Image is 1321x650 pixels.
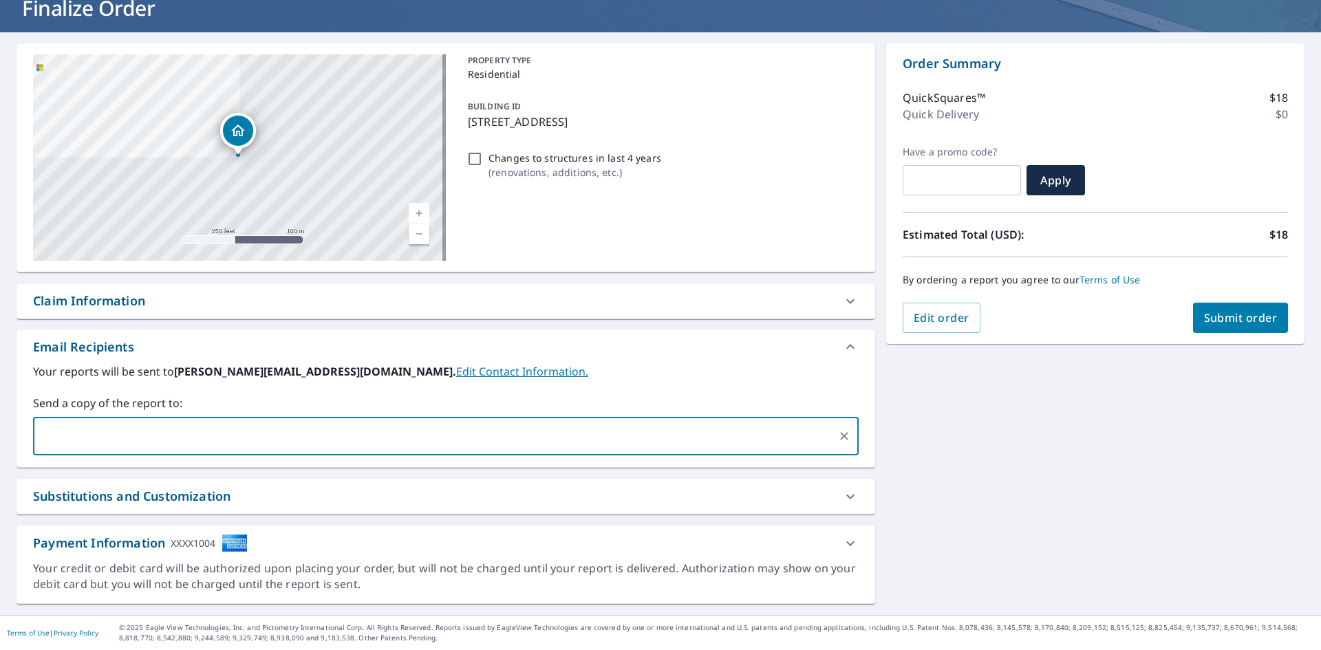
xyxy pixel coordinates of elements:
label: Have a promo code? [903,146,1021,158]
div: Payment Information [33,534,248,552]
p: PROPERTY TYPE [468,54,853,67]
button: Submit order [1193,303,1289,333]
a: Current Level 17, Zoom In [409,203,429,224]
button: Edit order [903,303,980,333]
div: Email Recipients [17,330,875,363]
button: Clear [835,426,854,446]
label: Send a copy of the report to: [33,395,859,411]
p: Order Summary [903,54,1288,73]
div: Your credit or debit card will be authorized upon placing your order, but will not be charged unt... [33,561,859,592]
div: Substitutions and Customization [33,487,230,506]
div: Claim Information [17,283,875,318]
p: Quick Delivery [903,106,979,122]
a: Terms of Use [7,628,50,638]
a: Privacy Policy [54,628,98,638]
p: | [7,629,98,637]
p: [STREET_ADDRESS] [468,113,853,130]
img: cardImage [222,534,248,552]
b: [PERSON_NAME][EMAIL_ADDRESS][DOMAIN_NAME]. [174,364,456,379]
div: Email Recipients [33,338,134,356]
div: Claim Information [33,292,145,310]
p: ( renovations, additions, etc. ) [488,165,661,180]
div: Substitutions and Customization [17,479,875,514]
p: $18 [1269,89,1288,106]
a: Terms of Use [1080,273,1141,286]
span: Submit order [1204,310,1278,325]
p: Residential [468,67,853,81]
div: XXXX1004 [171,534,215,552]
p: $0 [1276,106,1288,122]
label: Your reports will be sent to [33,363,859,380]
div: Dropped pin, building 1, Residential property, 2505 Poinsettia Dr Dallas, TX 75211 [220,113,256,155]
span: Apply [1038,173,1074,188]
a: Current Level 17, Zoom Out [409,224,429,244]
p: Changes to structures in last 4 years [488,151,661,165]
p: BUILDING ID [468,100,521,112]
button: Apply [1027,165,1085,195]
p: QuickSquares™ [903,89,985,106]
p: By ordering a report you agree to our [903,274,1288,286]
a: EditContactInfo [456,364,588,379]
div: Payment InformationXXXX1004cardImage [17,526,875,561]
span: Edit order [914,310,969,325]
p: Estimated Total (USD): [903,226,1095,243]
p: © 2025 Eagle View Technologies, Inc. and Pictometry International Corp. All Rights Reserved. Repo... [119,622,1314,643]
p: $18 [1269,226,1288,243]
